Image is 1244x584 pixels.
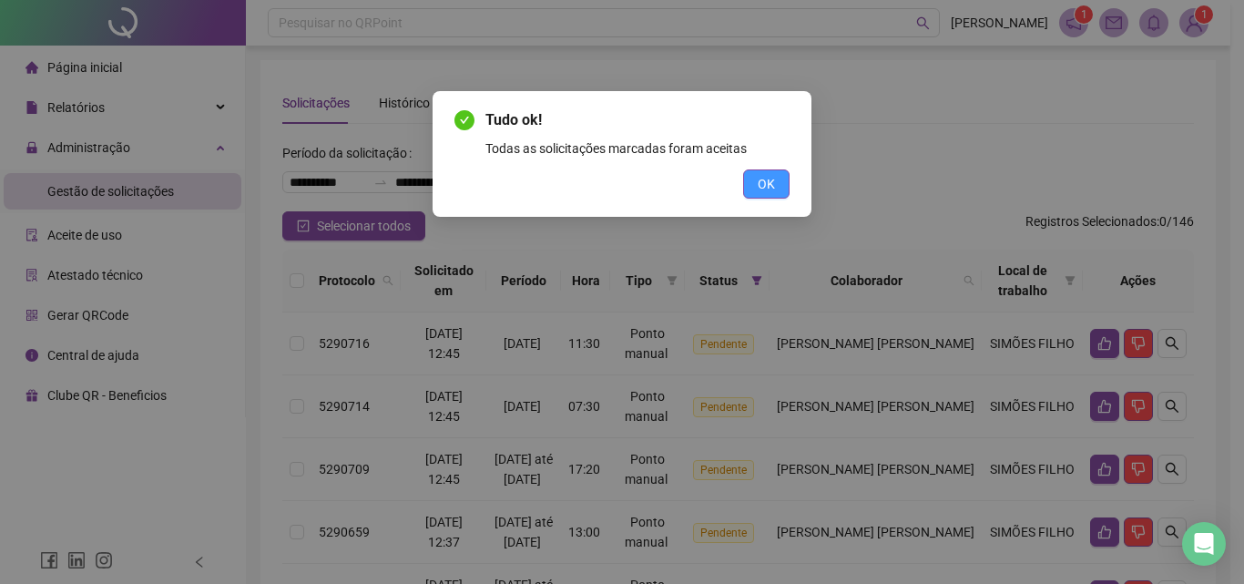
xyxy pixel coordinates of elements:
[454,110,474,130] span: check-circle
[1182,522,1226,566] div: Open Intercom Messenger
[758,174,775,194] span: OK
[743,169,790,199] button: OK
[485,109,790,131] span: Tudo ok!
[485,138,790,159] div: Todas as solicitações marcadas foram aceitas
